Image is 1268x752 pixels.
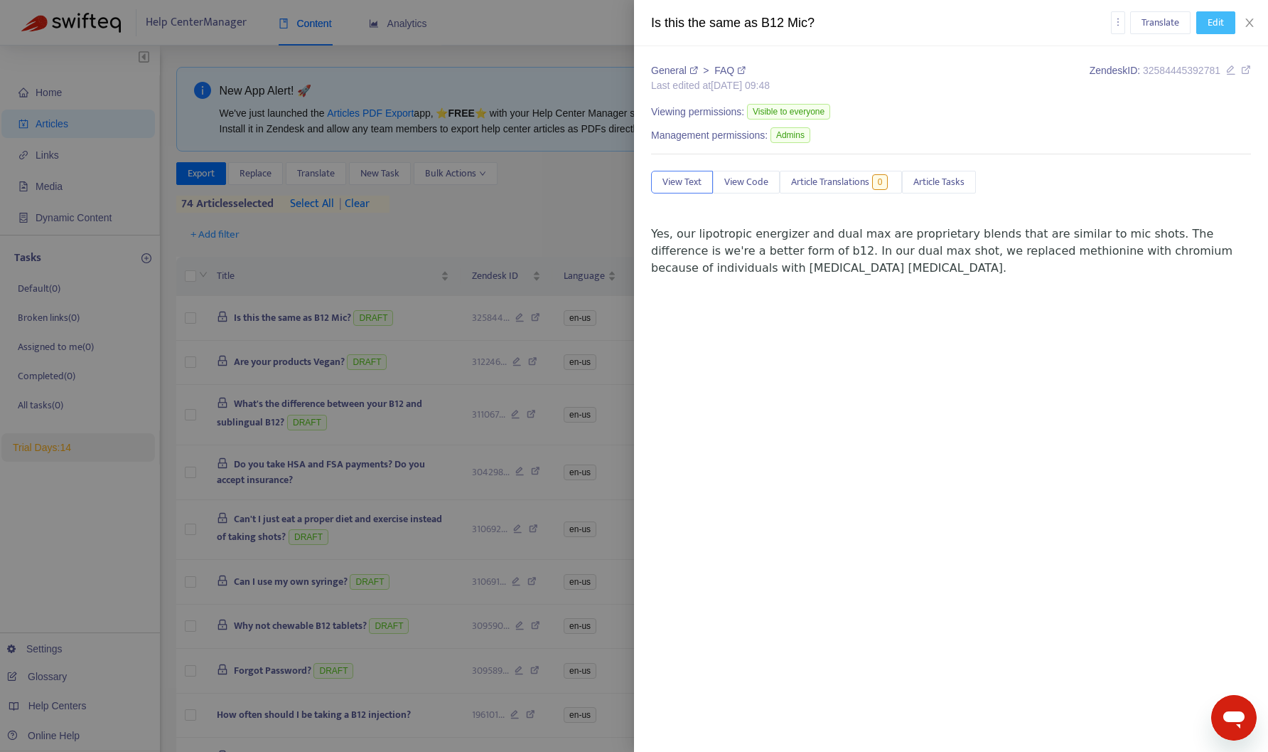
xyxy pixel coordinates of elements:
[1196,11,1235,34] button: Edit
[651,14,1111,33] div: Is this the same as B12 Mic?
[1113,17,1123,27] span: more
[714,65,746,76] a: FAQ
[1143,65,1220,76] span: 32584445392781
[872,174,888,190] span: 0
[1208,15,1224,31] span: Edit
[780,171,902,194] button: Article Translations0
[713,171,780,194] button: View Code
[662,174,702,190] span: View Text
[651,227,1232,275] span: Yes, our lipotropic energizer and dual max are proprietary blends that are similar to mic shots. ...
[902,171,976,194] button: Article Tasks
[651,63,770,78] div: >
[1111,11,1125,34] button: more
[651,78,770,93] div: Last edited at [DATE] 09:48
[651,65,700,76] a: General
[651,105,744,120] span: Viewing permissions:
[1244,17,1255,28] span: close
[724,174,768,190] span: View Code
[770,127,810,143] span: Admins
[1211,695,1257,741] iframe: Button to launch messaging window, conversation in progress
[1240,16,1259,30] button: Close
[791,174,869,190] span: Article Translations
[1141,15,1179,31] span: Translate
[747,104,830,120] span: Visible to everyone
[651,128,768,143] span: Management permissions:
[651,171,713,194] button: View Text
[913,174,965,190] span: Article Tasks
[1130,11,1191,34] button: Translate
[1090,63,1251,93] div: Zendesk ID:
